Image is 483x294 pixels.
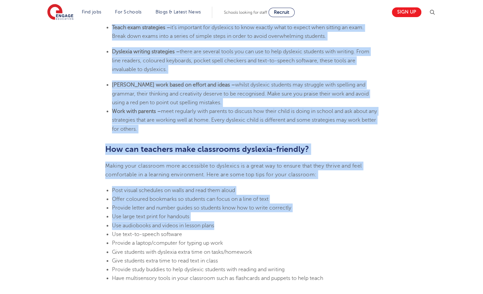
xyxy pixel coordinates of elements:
[112,49,369,72] span: there are several tools you can use to help dyslexic students with writing. From line readers, co...
[112,214,189,220] span: Use large text print for handouts
[156,9,201,14] a: Blogs & Latest News
[112,108,161,114] b: Work with parents –
[224,10,267,15] span: Schools looking for staff
[47,4,73,21] img: Engage Education
[112,187,235,193] span: Post visual schedules on walls and read them aloud
[105,144,309,154] b: How can teachers make classrooms dyslexia-friendly?
[82,9,102,14] a: Find jobs
[112,49,180,55] b: Dyslexia writing strategies –
[268,8,295,17] a: Recruit
[112,223,214,229] span: Use audiobooks and videos in lesson plans
[112,108,377,132] span: meet regularly with parents to discuss how their child is doing in school and ask about any strat...
[112,196,268,202] span: Offer coloured bookmarks so students can focus on a line of text
[112,249,252,255] span: Give students with dyslexia extra time on tasks/homework
[105,163,362,178] span: Making your classroom more accessible to dyslexics is a great way to ensure that they thrive and ...
[392,7,421,17] a: Sign up
[112,82,369,106] span: whilst dyslexic students may struggle with spelling and grammar, their thinking and creativity de...
[112,82,235,88] b: [PERSON_NAME] work based on effort and ideas –
[112,275,323,281] span: Have multisensory tools in your classroom such as flashcards and puppets to help teach
[115,9,141,14] a: For Schools
[274,10,289,15] span: Recruit
[112,240,223,246] span: Provide a laptop/computer for typing up work
[112,205,291,211] span: Provide letter and number guides so students know how to write correctly
[112,267,285,273] span: Provide study buddies to help dyslexic students with reading and writing
[112,24,170,31] b: Teach exam strategies –
[112,258,218,264] span: Give students extra time to read text in class
[112,231,182,237] span: Use text-to-speech software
